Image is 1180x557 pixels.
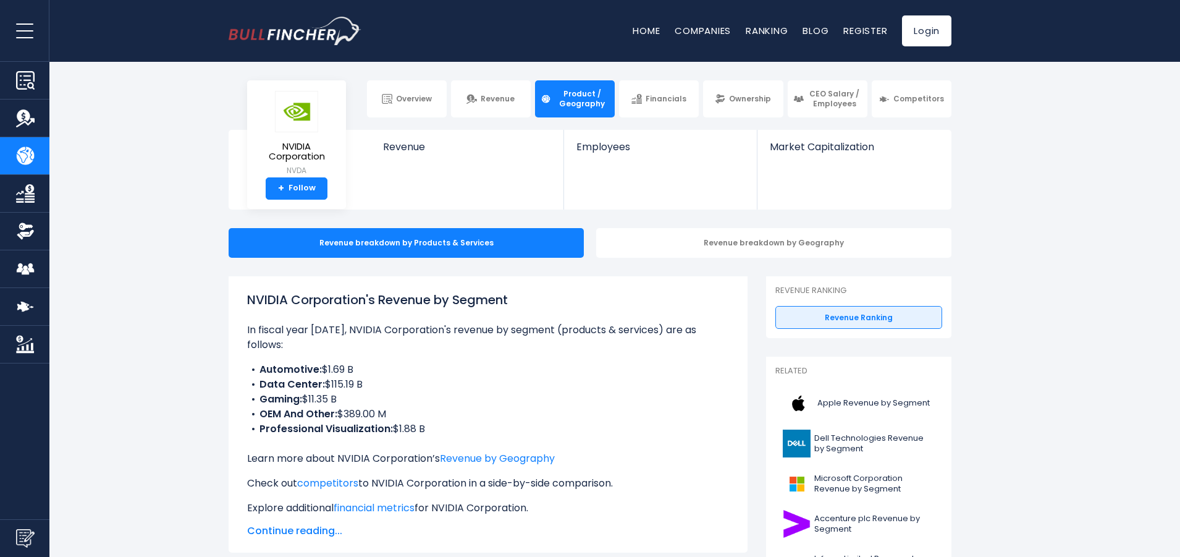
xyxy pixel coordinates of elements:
[259,362,322,376] b: Automotive:
[775,507,942,541] a: Accenture plc Revenue by Segment
[893,94,944,104] span: Competitors
[259,407,337,421] b: OEM And Other:
[675,24,731,37] a: Companies
[576,141,744,153] span: Employees
[729,94,771,104] span: Ownership
[259,377,325,391] b: Data Center:
[16,222,35,240] img: Ownership
[814,514,935,535] span: Accenture plc Revenue by Segment
[817,398,930,409] span: Apple Revenue by Segment
[555,89,609,108] span: Product / Geography
[775,467,942,501] a: Microsoft Corporation Revenue by Segment
[783,389,814,417] img: AAPL logo
[371,130,564,174] a: Revenue
[746,24,788,37] a: Ranking
[259,392,302,406] b: Gaming:
[775,306,942,330] a: Revenue Ranking
[247,377,729,392] li: $115.19 B
[814,433,935,454] span: Dell Technologies Revenue by Segment
[278,183,284,194] strong: +
[367,80,447,117] a: Overview
[229,228,584,258] div: Revenue breakdown by Products & Services
[775,386,942,420] a: Apple Revenue by Segment
[788,80,867,117] a: CEO Salary / Employees
[259,422,393,436] b: Professional Visualization:
[757,130,950,174] a: Market Capitalization
[247,362,729,377] li: $1.69 B
[646,94,686,104] span: Financials
[266,177,327,200] a: +Follow
[872,80,951,117] a: Competitors
[256,90,337,177] a: NVIDIA Corporation NVDA
[247,422,729,436] li: $1.88 B
[775,286,942,296] p: Revenue Ranking
[440,451,555,466] a: Revenue by Geography
[803,24,828,37] a: Blog
[229,17,361,45] a: Go to homepage
[229,17,361,45] img: bullfincher logo
[783,470,811,498] img: MSFT logo
[247,392,729,407] li: $11.35 B
[247,407,729,422] li: $389.00 M
[247,451,729,466] p: Learn more about NVIDIA Corporation’s
[770,141,938,153] span: Market Capitalization
[247,476,729,491] p: Check out to NVIDIA Corporation in a side-by-side comparison.
[247,323,729,352] p: In fiscal year [DATE], NVIDIA Corporation's revenue by segment (products & services) are as follows:
[843,24,887,37] a: Register
[247,501,729,516] p: Explore additional for NVIDIA Corporation.
[535,80,615,117] a: Product / Geography
[481,94,515,104] span: Revenue
[814,474,935,495] span: Microsoft Corporation Revenue by Segment
[564,130,756,174] a: Employees
[596,228,951,258] div: Revenue breakdown by Geography
[297,476,358,490] a: competitors
[902,15,951,46] a: Login
[247,291,729,309] h1: NVIDIA Corporation's Revenue by Segment
[247,524,729,538] span: Continue reading...
[396,94,432,104] span: Overview
[783,510,811,538] img: ACN logo
[783,430,811,457] img: DELL logo
[775,427,942,461] a: Dell Technologies Revenue by Segment
[334,501,415,515] a: financial metrics
[619,80,699,117] a: Financials
[633,24,660,37] a: Home
[451,80,531,117] a: Revenue
[775,366,942,376] p: Related
[807,89,862,108] span: CEO Salary / Employees
[703,80,783,117] a: Ownership
[257,165,336,176] small: NVDA
[383,141,552,153] span: Revenue
[257,142,336,162] span: NVIDIA Corporation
